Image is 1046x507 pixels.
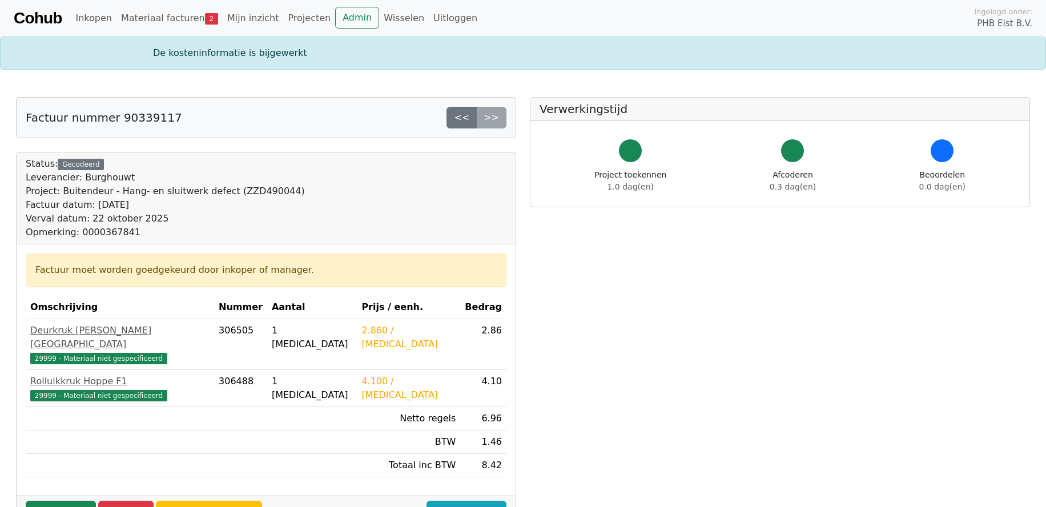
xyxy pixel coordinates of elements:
td: 4.10 [460,370,506,407]
a: Deurkruk [PERSON_NAME] [GEOGRAPHIC_DATA]29999 - Materiaal niet gespecificeerd [30,324,210,365]
td: 306488 [214,370,267,407]
span: PHB Elst B.V. [977,17,1032,30]
th: Aantal [267,296,357,319]
td: 306505 [214,319,267,370]
a: Admin [335,7,379,29]
div: Beoordelen [919,169,965,193]
div: Deurkruk [PERSON_NAME] [GEOGRAPHIC_DATA] [30,324,210,351]
div: De kosteninformatie is bijgewerkt [146,46,900,60]
div: Project toekennen [594,169,666,193]
a: Projecten [283,7,335,30]
a: Cohub [14,5,62,32]
a: << [446,107,477,128]
div: Factuur moet worden goedgekeurd door inkoper of manager. [35,263,497,277]
a: Rolluikkruk Hoppe F129999 - Materiaal niet gespecificeerd [30,375,210,402]
div: Rolluikkruk Hoppe F1 [30,375,210,388]
a: Materiaal facturen2 [116,7,223,30]
div: Afcoderen [770,169,816,193]
th: Prijs / eenh. [357,296,460,319]
div: Status: [26,157,305,239]
h5: Verwerkingstijd [540,102,1020,116]
a: Inkopen [71,7,116,30]
div: Gecodeerd [58,159,104,170]
a: Uitloggen [429,7,482,30]
div: 2.860 / [MEDICAL_DATA] [361,324,456,351]
div: Project: Buitendeur - Hang- en sluitwerk defect (ZZD490044) [26,184,305,198]
th: Nummer [214,296,267,319]
span: 0.3 dag(en) [770,182,816,191]
div: Opmerking: 0000367841 [26,226,305,239]
td: BTW [357,430,460,454]
th: Bedrag [460,296,506,319]
h5: Factuur nummer 90339117 [26,111,182,124]
div: Factuur datum: [DATE] [26,198,305,212]
span: 0.0 dag(en) [919,182,965,191]
span: 2 [205,13,218,25]
a: Mijn inzicht [223,7,284,30]
span: 29999 - Materiaal niet gespecificeerd [30,390,167,401]
td: 8.42 [460,454,506,477]
span: 1.0 dag(en) [608,182,654,191]
a: Wisselen [379,7,429,30]
div: Verval datum: 22 oktober 2025 [26,212,305,226]
div: 1 [MEDICAL_DATA] [272,324,352,351]
span: 29999 - Materiaal niet gespecificeerd [30,353,167,364]
div: 4.100 / [MEDICAL_DATA] [361,375,456,402]
td: 1.46 [460,430,506,454]
td: Netto regels [357,407,460,430]
th: Omschrijving [26,296,214,319]
div: Leverancier: Burghouwt [26,171,305,184]
td: 2.86 [460,319,506,370]
td: 6.96 [460,407,506,430]
div: 1 [MEDICAL_DATA] [272,375,352,402]
span: Ingelogd onder: [974,6,1032,17]
td: Totaal inc BTW [357,454,460,477]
